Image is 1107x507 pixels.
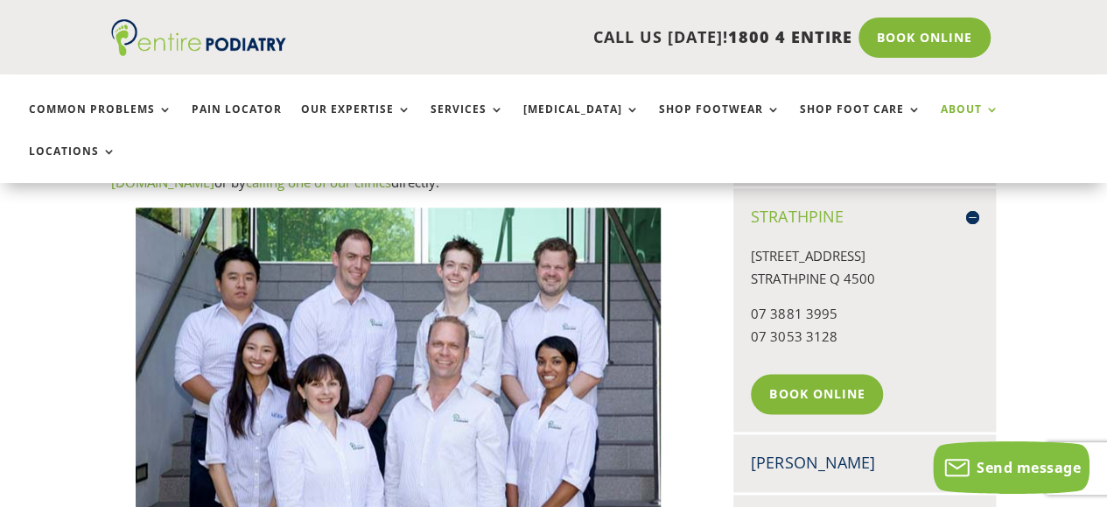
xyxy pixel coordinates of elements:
[111,19,286,56] img: logo (1)
[941,103,999,141] a: About
[933,441,1089,494] button: Send message
[111,42,286,60] a: Entire Podiatry
[977,458,1081,477] span: Send message
[751,452,978,474] h4: [PERSON_NAME]
[751,245,978,303] p: [STREET_ADDRESS] STRATHPINE Q 4500
[659,103,781,141] a: Shop Footwear
[800,103,921,141] a: Shop Foot Care
[751,374,883,414] a: Book Online
[29,145,116,183] a: Locations
[192,103,282,141] a: Pain Locator
[29,103,172,141] a: Common Problems
[858,18,991,58] a: Book Online
[310,26,852,49] p: CALL US [DATE]!
[431,103,504,141] a: Services
[751,206,978,228] h4: Strathpine
[523,103,640,141] a: [MEDICAL_DATA]
[301,103,411,141] a: Our Expertise
[728,26,852,47] span: 1800 4 ENTIRE
[751,303,978,361] p: 07 3881 3995 07 3053 3128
